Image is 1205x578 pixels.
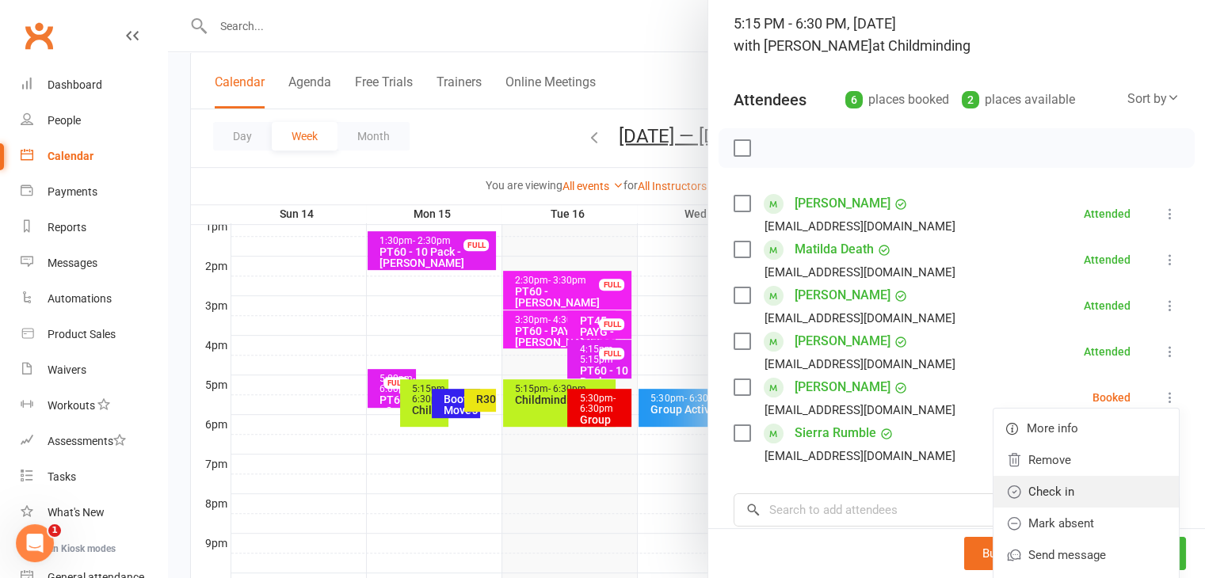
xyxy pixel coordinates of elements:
a: People [21,103,167,139]
div: Attended [1084,254,1131,265]
span: More info [1027,419,1078,438]
div: Payments [48,185,97,198]
div: places available [962,89,1075,111]
a: Clubworx [19,16,59,55]
div: Tasks [48,470,76,483]
div: Assessments [48,435,126,447]
a: Product Sales [21,317,167,352]
div: [EMAIL_ADDRESS][DOMAIN_NAME] [765,354,955,375]
span: 1 [48,524,61,537]
button: Bulk add attendees [964,537,1101,570]
a: [PERSON_NAME] [795,329,890,354]
div: Automations [48,292,112,305]
div: [EMAIL_ADDRESS][DOMAIN_NAME] [765,216,955,237]
a: More info [993,413,1179,444]
div: Workouts [48,399,95,412]
a: Calendar [21,139,167,174]
div: Attended [1084,300,1131,311]
div: Product Sales [48,328,116,340]
div: [EMAIL_ADDRESS][DOMAIN_NAME] [765,262,955,283]
div: 5:15 PM - 6:30 PM, [DATE] [734,13,1180,57]
div: Booked [1093,392,1131,403]
div: Reports [48,221,86,234]
a: Assessments [21,424,167,459]
a: Remove [993,444,1179,476]
div: Messages [48,257,97,269]
a: Check in [993,476,1179,508]
div: Attendees [734,89,807,111]
a: Matilda Death [795,237,874,262]
a: [PERSON_NAME] [795,375,890,400]
div: Calendar [48,150,93,162]
a: What's New [21,495,167,530]
div: 2 [962,91,979,108]
div: places booked [845,89,949,111]
div: Sort by [1127,89,1180,109]
span: at Childminding [872,37,970,54]
div: Attended [1084,346,1131,357]
a: Reports [21,210,167,245]
a: Dashboard [21,67,167,103]
div: [EMAIL_ADDRESS][DOMAIN_NAME] [765,446,955,466]
a: Automations [21,281,167,317]
a: Waivers [21,352,167,388]
div: Waivers [48,363,86,376]
div: 6 [845,91,863,108]
div: [EMAIL_ADDRESS][DOMAIN_NAME] [765,308,955,329]
input: Search to add attendees [734,493,1180,527]
a: [PERSON_NAME] [795,283,890,308]
a: Mark absent [993,508,1179,539]
span: with [PERSON_NAME] [734,37,872,54]
a: Payments [21,174,167,210]
a: Send message [993,539,1179,571]
a: Tasks [21,459,167,495]
iframe: Intercom live chat [16,524,54,562]
div: What's New [48,506,105,519]
div: Attended [1084,208,1131,219]
a: [PERSON_NAME] [795,191,890,216]
div: [EMAIL_ADDRESS][DOMAIN_NAME] [765,400,955,420]
a: Messages [21,245,167,281]
a: Sierra Rumble [795,420,876,446]
div: People [48,114,81,127]
a: Workouts [21,388,167,424]
div: Dashboard [48,78,102,91]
